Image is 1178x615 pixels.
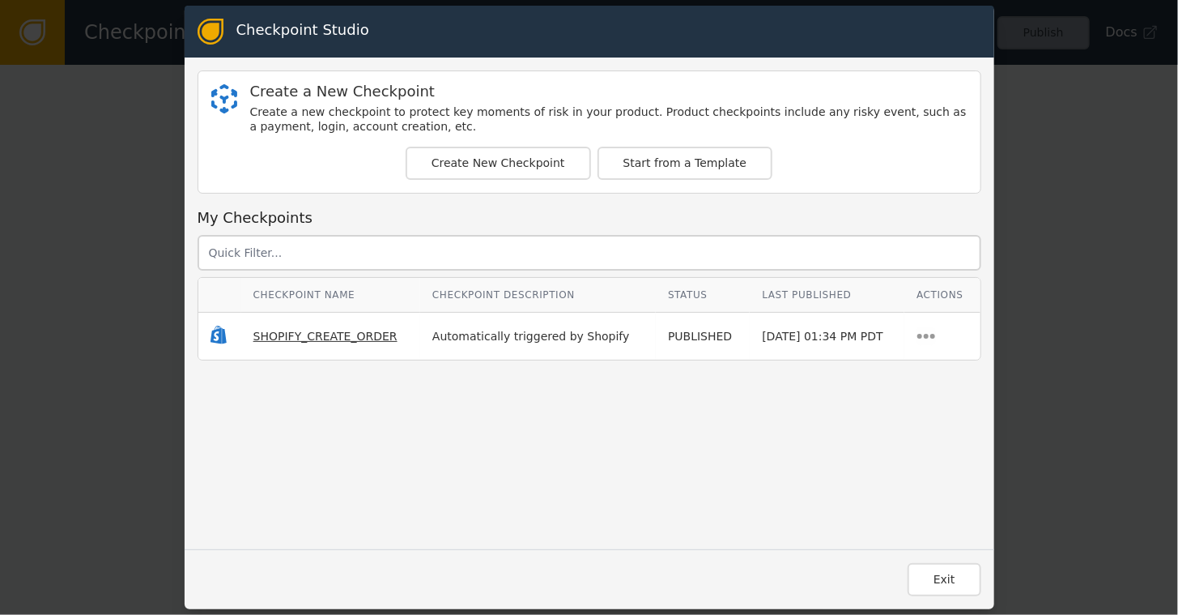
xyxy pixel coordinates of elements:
[236,19,369,45] div: Checkpoint Studio
[198,207,981,228] div: My Checkpoints
[241,278,420,313] th: Checkpoint Name
[762,328,892,345] div: [DATE] 01:34 PM PDT
[598,147,773,180] button: Start from a Template
[904,278,980,313] th: Actions
[656,278,750,313] th: Status
[908,563,981,596] button: Exit
[250,105,967,134] div: Create a new checkpoint to protect key moments of risk in your product. Product checkpoints inclu...
[250,84,967,99] div: Create a New Checkpoint
[668,328,738,345] div: PUBLISHED
[253,330,398,343] span: SHOPIFY_CREATE_ORDER
[420,278,656,313] th: Checkpoint Description
[750,278,904,313] th: Last Published
[406,147,591,180] button: Create New Checkpoint
[432,330,630,343] span: Automatically triggered by Shopify
[198,235,981,271] input: Quick Filter...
